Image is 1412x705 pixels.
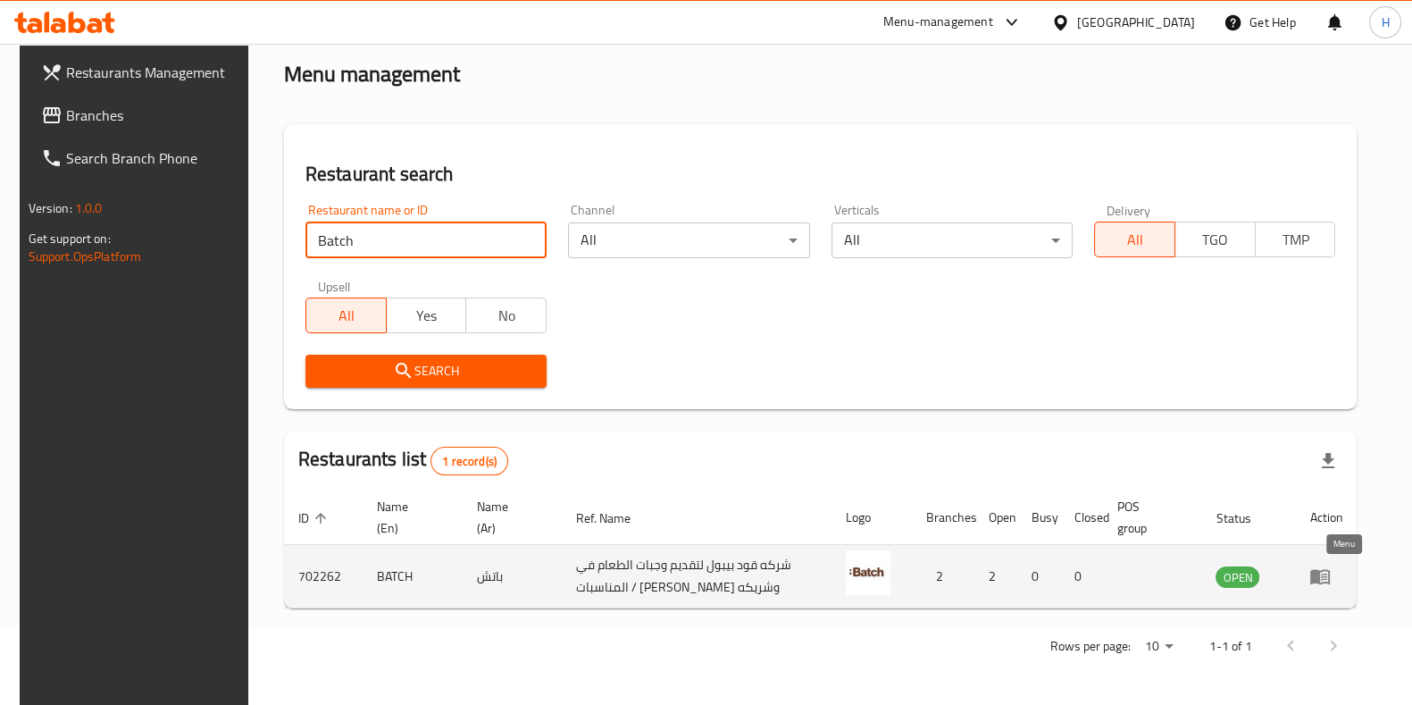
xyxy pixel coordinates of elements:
[298,446,508,475] h2: Restaurants list
[1174,222,1256,257] button: TGO
[27,51,255,94] a: Restaurants Management
[284,60,460,88] h2: Menu management
[1208,635,1251,658] p: 1-1 of 1
[305,222,547,258] input: Search for restaurant name or ID..
[1255,222,1336,257] button: TMP
[562,545,831,608] td: شركه قود بيبول لتقديم وجبات الطعام في المناسبات / [PERSON_NAME] وشريكه
[305,298,387,333] button: All
[29,197,72,220] span: Version:
[1263,227,1329,253] span: TMP
[1060,491,1103,545] th: Closed
[1307,440,1349,483] div: Export file
[66,105,241,126] span: Branches
[912,545,974,608] td: 2
[1216,567,1259,588] div: OPEN
[363,545,463,608] td: BATCH
[463,545,562,608] td: باتش
[313,303,380,329] span: All
[831,222,1073,258] div: All
[305,161,1336,188] h2: Restaurant search
[1137,634,1180,660] div: Rows per page:
[284,545,363,608] td: 702262
[284,491,1358,608] table: enhanced table
[386,298,467,333] button: Yes
[1117,496,1181,539] span: POS group
[568,222,809,258] div: All
[1060,545,1103,608] td: 0
[1381,13,1389,32] span: H
[1049,635,1130,658] p: Rows per page:
[377,496,441,539] span: Name (En)
[1107,204,1151,216] label: Delivery
[298,508,332,529] span: ID
[465,298,547,333] button: No
[29,227,111,250] span: Get support on:
[66,147,241,169] span: Search Branch Phone
[1295,491,1357,545] th: Action
[974,491,1017,545] th: Open
[1077,13,1195,32] div: [GEOGRAPHIC_DATA]
[883,12,993,33] div: Menu-management
[912,491,974,545] th: Branches
[66,62,241,83] span: Restaurants Management
[477,496,540,539] span: Name (Ar)
[576,508,654,529] span: Ref. Name
[831,491,912,545] th: Logo
[431,453,507,470] span: 1 record(s)
[1216,567,1259,588] span: OPEN
[27,137,255,180] a: Search Branch Phone
[1094,222,1175,257] button: All
[75,197,103,220] span: 1.0.0
[1102,227,1168,253] span: All
[430,447,508,475] div: Total records count
[318,280,351,292] label: Upsell
[1017,545,1060,608] td: 0
[1182,227,1249,253] span: TGO
[305,355,547,388] button: Search
[846,550,890,595] img: BATCH
[29,245,142,268] a: Support.OpsPlatform
[394,303,460,329] span: Yes
[473,303,539,329] span: No
[1017,491,1060,545] th: Busy
[974,545,1017,608] td: 2
[27,94,255,137] a: Branches
[320,360,532,382] span: Search
[1216,508,1274,529] span: Status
